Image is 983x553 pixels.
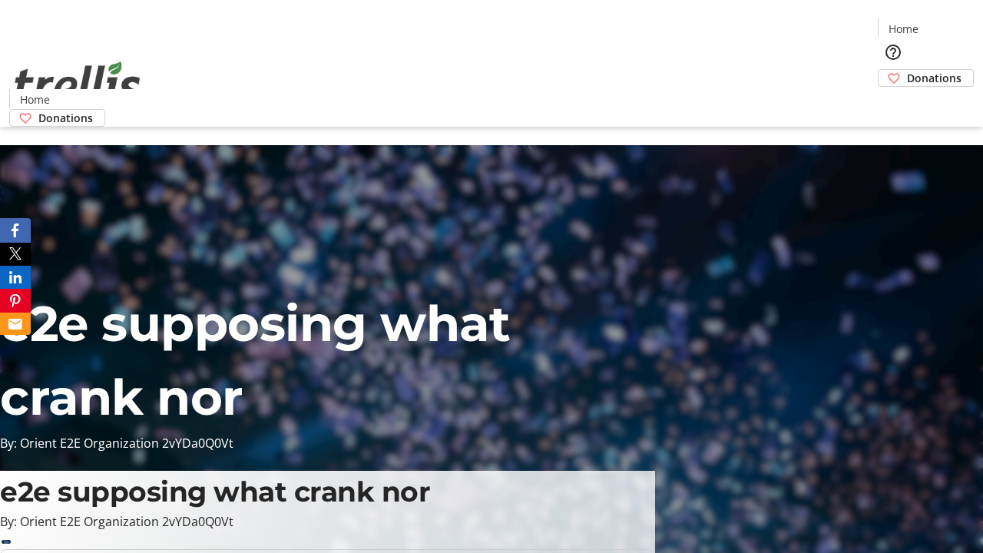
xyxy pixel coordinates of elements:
[878,37,909,68] button: Help
[20,91,50,108] span: Home
[9,109,105,127] a: Donations
[879,21,928,37] a: Home
[9,45,146,121] img: Orient E2E Organization 2vYDa0Q0Vt's Logo
[889,21,918,37] span: Home
[878,87,909,118] button: Cart
[878,69,974,87] a: Donations
[907,70,961,86] span: Donations
[38,110,93,126] span: Donations
[10,91,59,108] a: Home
